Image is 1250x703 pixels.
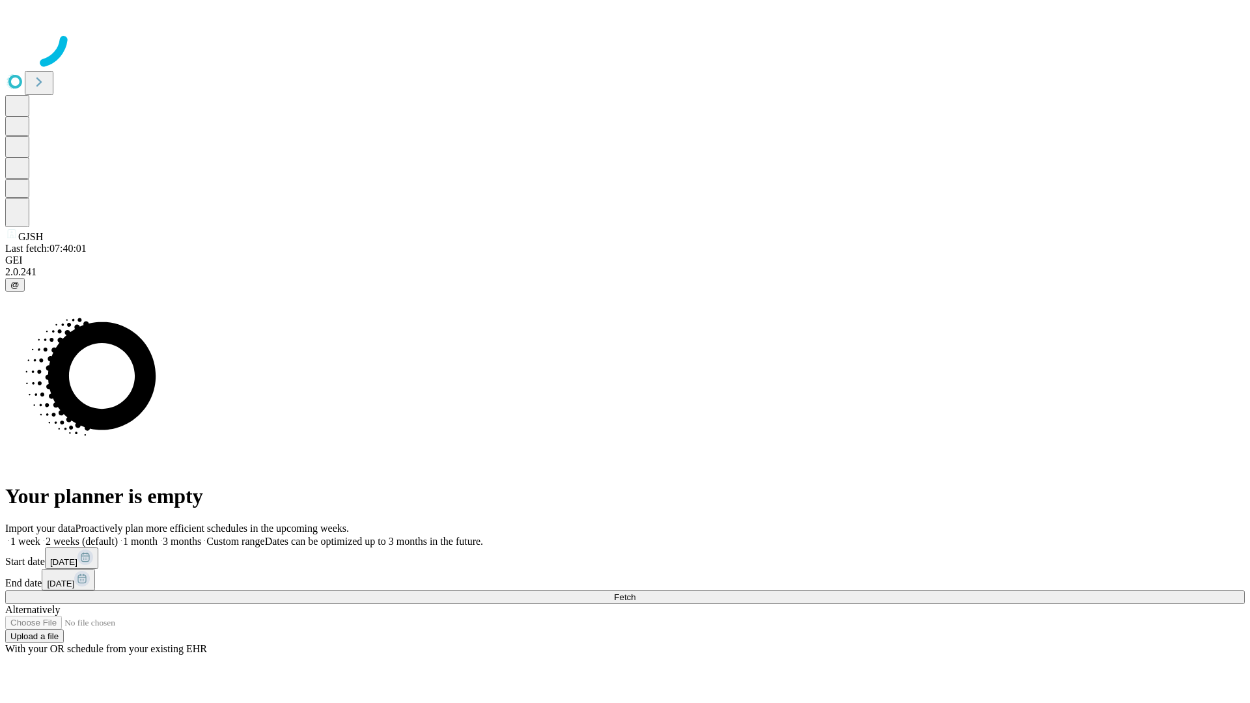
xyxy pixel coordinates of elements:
[5,243,87,254] span: Last fetch: 07:40:01
[18,231,43,242] span: GJSH
[42,569,95,590] button: [DATE]
[10,536,40,547] span: 1 week
[45,547,98,569] button: [DATE]
[5,604,60,615] span: Alternatively
[614,592,635,602] span: Fetch
[5,643,207,654] span: With your OR schedule from your existing EHR
[5,590,1245,604] button: Fetch
[265,536,483,547] span: Dates can be optimized up to 3 months in the future.
[5,629,64,643] button: Upload a file
[163,536,201,547] span: 3 months
[5,278,25,292] button: @
[206,536,264,547] span: Custom range
[50,557,77,567] span: [DATE]
[76,523,349,534] span: Proactively plan more efficient schedules in the upcoming weeks.
[5,266,1245,278] div: 2.0.241
[5,255,1245,266] div: GEI
[5,547,1245,569] div: Start date
[5,484,1245,508] h1: Your planner is empty
[123,536,158,547] span: 1 month
[10,280,20,290] span: @
[5,523,76,534] span: Import your data
[46,536,118,547] span: 2 weeks (default)
[47,579,74,588] span: [DATE]
[5,569,1245,590] div: End date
